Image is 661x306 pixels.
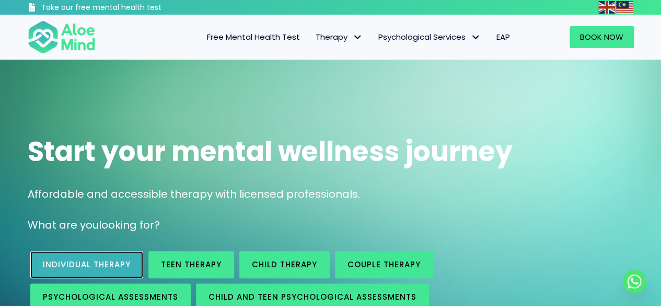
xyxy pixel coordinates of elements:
span: Therapy: submenu [350,30,365,45]
a: Psychological ServicesPsychological Services: submenu [370,26,489,48]
nav: Menu [109,26,518,48]
a: Malay [616,1,634,13]
a: Individual therapy [30,251,143,278]
span: Start your mental wellness journey [28,132,513,171]
h3: Take our free mental health test [41,3,217,13]
p: Affordable and accessible therapy with licensed professionals. [28,187,634,202]
a: EAP [489,26,518,48]
span: Psychological Services [378,31,481,42]
span: looking for? [99,218,160,232]
a: Couple therapy [335,251,433,278]
span: Child and Teen Psychological assessments [208,291,416,302]
span: Individual therapy [43,259,131,270]
a: Whatsapp [623,270,646,293]
span: Child Therapy [252,259,317,270]
span: Therapy [316,31,363,42]
a: English [598,1,616,13]
a: Take our free mental health test [28,3,217,15]
span: Free Mental Health Test [207,31,300,42]
img: ms [616,1,633,14]
a: TherapyTherapy: submenu [308,26,370,48]
span: Book Now [580,31,623,42]
a: Free Mental Health Test [199,26,308,48]
span: Couple therapy [347,259,421,270]
a: Child Therapy [239,251,330,278]
img: en [598,1,615,14]
span: What are you [28,218,99,232]
span: EAP [496,31,510,42]
img: Aloe mind Logo [28,20,96,54]
span: Psychological Services: submenu [468,30,483,45]
span: Psychological assessments [43,291,178,302]
a: Teen Therapy [148,251,234,278]
span: Teen Therapy [161,259,222,270]
a: Book Now [570,26,634,48]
